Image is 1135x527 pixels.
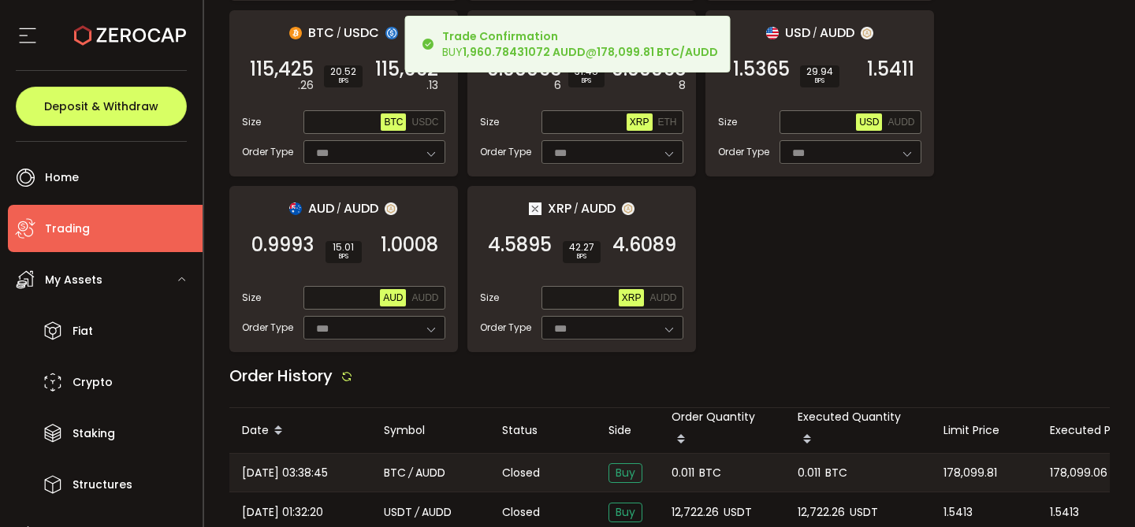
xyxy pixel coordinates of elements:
[806,67,833,76] span: 29.94
[608,463,642,483] span: Buy
[480,145,531,159] span: Order Type
[411,292,438,303] span: AUDD
[289,202,302,215] img: aud_portfolio.svg
[502,504,540,521] span: Closed
[229,418,371,444] div: Date
[73,320,93,343] span: Fiat
[45,166,79,189] span: Home
[383,292,403,303] span: AUD
[289,27,302,39] img: btc_portfolio.svg
[658,117,677,128] span: ETH
[813,26,817,40] em: /
[73,422,115,445] span: Staking
[608,503,642,522] span: Buy
[242,321,293,335] span: Order Type
[298,77,314,94] em: .26
[480,291,499,305] span: Size
[825,464,847,482] span: BTC
[646,289,679,306] button: AUDD
[16,87,187,126] button: Deposit & Withdraw
[672,503,719,521] span: 12,722.26
[574,202,579,216] em: /
[73,473,132,496] span: Structures
[488,237,552,253] span: 4.5895
[480,115,499,129] span: Size
[575,76,598,86] i: BPS
[785,23,810,43] span: USD
[622,292,642,303] span: XRP
[655,113,680,131] button: ETH
[1050,503,1079,521] span: 1.5413
[502,465,540,481] span: Closed
[622,202,634,215] img: zuPXiwguUFiBOIQyqLOiXsnnNitlx7q4LCwEbLHADjIpTka+Lip0HH8D0VTrd02z+wEAAAAASUVORK5CYII=
[489,421,596,440] div: Status
[1056,451,1135,527] div: Chat Widget
[381,237,438,253] span: 1.0008
[463,44,586,60] b: 1,960.78431072 AUDD
[861,27,873,39] img: zuPXiwguUFiBOIQyqLOiXsnnNitlx7q4LCwEbLHADjIpTka+Lip0HH8D0VTrd02z+wEAAAAASUVORK5CYII=
[888,117,914,128] span: AUDD
[381,113,406,131] button: BTC
[612,61,686,77] span: 0.00063
[242,503,323,521] span: [DATE] 01:32:20
[344,199,378,218] span: AUDD
[337,202,341,216] em: /
[332,243,355,252] span: 15.01
[820,23,854,43] span: AUDD
[569,243,594,252] span: 42.27
[330,67,356,76] span: 20.52
[867,61,914,77] span: 1.5411
[699,464,721,482] span: BTC
[332,252,355,262] i: BPS
[422,503,452,521] span: AUDD
[798,464,821,482] span: 0.011
[679,77,686,94] em: 8
[884,113,917,131] button: AUDD
[384,464,406,482] span: BTC
[548,199,571,218] span: XRP
[242,291,261,305] span: Size
[806,76,833,86] i: BPS
[943,503,973,521] span: 1.5413
[384,503,412,521] span: USDT
[581,199,616,218] span: AUDD
[385,202,397,215] img: zuPXiwguUFiBOIQyqLOiXsnnNitlx7q4LCwEbLHADjIpTka+Lip0HH8D0VTrd02z+wEAAAAASUVORK5CYII=
[426,77,438,94] em: .13
[785,408,931,453] div: Executed Quantity
[1050,464,1107,482] span: 178,099.06
[766,27,779,39] img: usd_portfolio.svg
[415,464,445,482] span: AUDD
[45,217,90,240] span: Trading
[569,252,594,262] i: BPS
[442,28,718,60] div: BUY @
[480,321,531,335] span: Order Type
[733,61,790,77] span: 1.5365
[44,101,158,112] span: Deposit & Withdraw
[375,61,438,77] span: 115,662
[850,503,878,521] span: USDT
[408,113,441,131] button: USDC
[385,27,398,39] img: usdc_portfolio.svg
[798,503,845,521] span: 12,722.26
[487,61,561,77] span: 0.00063
[943,464,997,482] span: 178,099.81
[659,408,785,453] div: Order Quantity
[724,503,752,521] span: USDT
[408,289,441,306] button: AUDD
[672,464,694,482] span: 0.011
[344,23,379,43] span: USDC
[619,289,645,306] button: XRP
[554,77,561,94] em: 6
[242,115,261,129] span: Size
[250,61,314,77] span: 115,425
[73,371,113,394] span: Crypto
[371,421,489,440] div: Symbol
[649,292,676,303] span: AUDD
[337,26,341,40] em: /
[529,202,541,215] img: xrp_portfolio.png
[718,145,769,159] span: Order Type
[612,237,676,253] span: 4.6089
[442,28,558,44] b: Trade Confirmation
[380,289,406,306] button: AUD
[627,113,653,131] button: XRP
